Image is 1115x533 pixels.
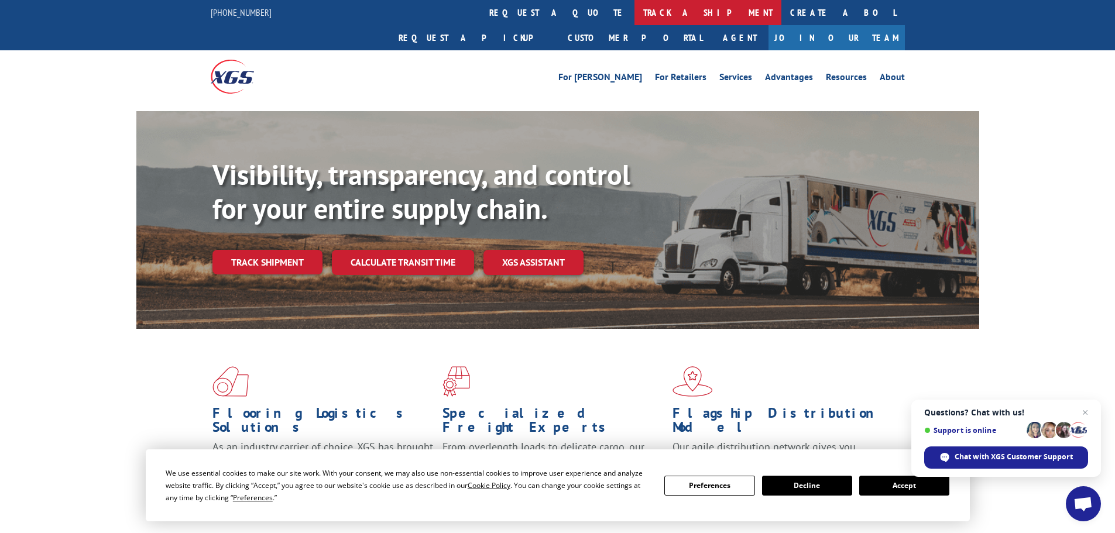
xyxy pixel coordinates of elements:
button: Preferences [664,476,754,496]
span: Chat with XGS Customer Support [955,452,1073,462]
a: Resources [826,73,867,85]
span: Preferences [233,493,273,503]
div: Cookie Consent Prompt [146,449,970,521]
span: Cookie Policy [468,480,510,490]
span: Our agile distribution network gives you nationwide inventory management on demand. [673,440,888,467]
button: Accept [859,476,949,496]
a: XGS ASSISTANT [483,250,584,275]
a: Track shipment [212,250,323,274]
div: We use essential cookies to make our site work. With your consent, we may also use non-essential ... [166,467,650,504]
b: Visibility, transparency, and control for your entire supply chain. [212,156,630,226]
img: xgs-icon-flagship-distribution-model-red [673,366,713,397]
a: For [PERSON_NAME] [558,73,642,85]
span: Support is online [924,426,1023,435]
a: Advantages [765,73,813,85]
span: Close chat [1078,405,1092,419]
img: xgs-icon-focused-on-flooring-red [442,366,470,397]
button: Decline [762,476,852,496]
h1: Specialized Freight Experts [442,406,664,440]
a: Customer Portal [559,25,711,50]
img: xgs-icon-total-supply-chain-intelligence-red [212,366,249,397]
a: Services [719,73,752,85]
a: For Retailers [655,73,706,85]
a: Calculate transit time [332,250,474,275]
a: [PHONE_NUMBER] [211,6,272,18]
a: Join Our Team [769,25,905,50]
span: As an industry carrier of choice, XGS has brought innovation and dedication to flooring logistics... [212,440,433,482]
h1: Flooring Logistics Solutions [212,406,434,440]
a: Agent [711,25,769,50]
p: From overlength loads to delicate cargo, our experienced staff knows the best way to move your fr... [442,440,664,492]
h1: Flagship Distribution Model [673,406,894,440]
div: Open chat [1066,486,1101,521]
a: Request a pickup [390,25,559,50]
span: Questions? Chat with us! [924,408,1088,417]
a: About [880,73,905,85]
div: Chat with XGS Customer Support [924,446,1088,469]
